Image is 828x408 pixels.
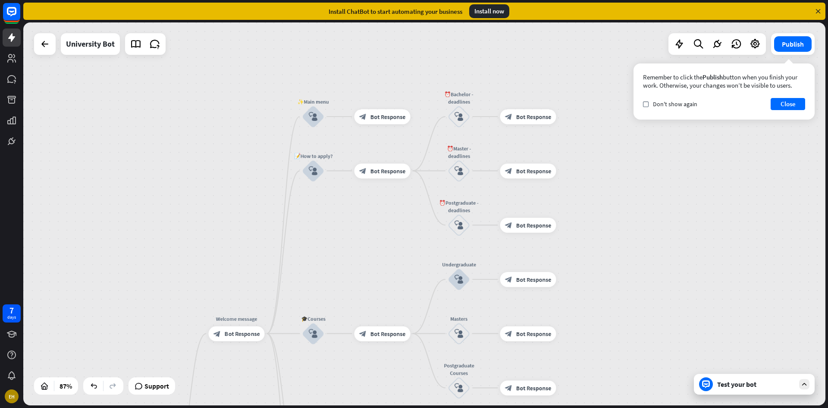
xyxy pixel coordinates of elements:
i: block_user_input [455,383,464,392]
div: 📝How to apply? [291,152,336,159]
span: Bot Response [225,330,260,337]
i: block_user_input [455,112,464,121]
i: block_user_input [309,329,318,338]
i: block_user_input [455,329,464,338]
button: Publish [774,36,812,52]
div: Masters [436,315,481,322]
button: Close [771,98,805,110]
i: block_bot_response [505,330,512,337]
i: block_bot_response [505,167,512,174]
div: 🎓Courses [291,315,336,322]
div: Postgraduate Courses [436,362,481,377]
span: Bot Response [370,167,405,174]
i: block_bot_response [505,275,512,283]
i: block_bot_response [505,221,512,229]
div: ⏰Postgraduate - deadlines [436,199,481,214]
span: Bot Response [516,167,551,174]
a: 7 days [3,304,21,323]
i: block_bot_response [359,330,367,337]
div: ✨Main menu [291,98,336,105]
span: Support [144,379,169,393]
i: block_user_input [455,275,464,284]
span: Bot Response [516,384,551,392]
div: days [7,314,16,320]
i: block_bot_response [505,384,512,392]
span: Bot Response [516,330,551,337]
i: block_user_input [455,221,464,230]
span: Bot Response [516,113,551,120]
div: Remember to click the button when you finish your work. Otherwise, your changes won’t be visible ... [643,73,805,89]
div: University Bot [66,33,115,55]
i: block_user_input [309,166,318,175]
i: block_bot_response [359,113,367,120]
span: Bot Response [370,113,405,120]
div: Welcome message [203,315,270,322]
div: ⏰Bachelor - deadlines [436,90,481,105]
i: block_bot_response [213,330,221,337]
div: ⏰Master - deadlines [436,145,481,160]
i: block_bot_response [505,113,512,120]
div: Undergraduate [436,261,481,268]
span: Publish [703,73,723,81]
div: EH [5,389,19,403]
div: Test your bot [717,380,795,389]
div: 87% [57,379,75,393]
div: Install ChatBot to start automating your business [329,7,462,16]
i: block_user_input [309,112,318,121]
span: Bot Response [516,275,551,283]
div: Install now [469,4,509,18]
span: Bot Response [516,221,551,229]
button: Open LiveChat chat widget [7,3,33,29]
div: 7 [9,307,14,314]
span: Don't show again [653,100,697,108]
i: block_user_input [455,166,464,175]
span: Bot Response [370,330,405,337]
i: block_bot_response [359,167,367,174]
